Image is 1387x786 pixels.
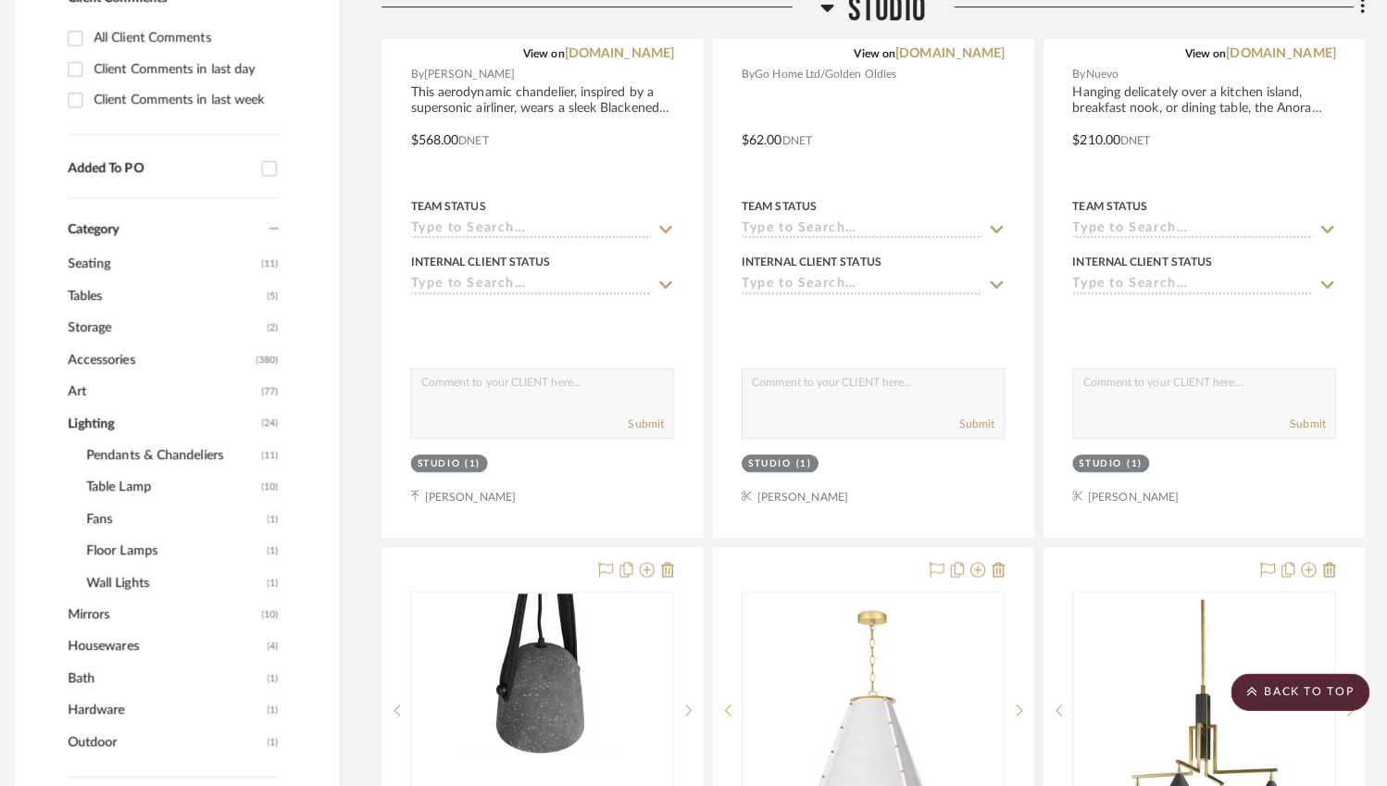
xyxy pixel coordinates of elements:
input: Type to Search… [745,228,983,245]
span: (77) [271,381,288,411]
span: Mirrors [80,601,267,632]
span: Lighting [80,412,267,443]
div: Client Comments in last day [106,63,283,93]
input: Type to Search… [1072,228,1310,245]
div: Client Comments in last week [106,94,283,123]
div: Added To PO [80,168,262,184]
div: All Client Comments [106,32,283,62]
button: Submit [1287,419,1322,436]
span: Bath [80,664,272,695]
span: (10) [271,476,288,505]
span: (11) [271,444,288,474]
div: Internal Client Status [419,259,556,276]
input: Type to Search… [745,282,983,300]
span: (1) [277,570,288,600]
span: By [1072,74,1085,92]
div: Internal Client Status [745,259,883,276]
div: (1) [799,461,815,475]
span: (1) [277,507,288,537]
span: Nuevo [1085,74,1118,92]
span: Wall Lights [98,569,272,601]
input: Type to Search… [419,282,656,300]
span: View on [1183,56,1224,68]
span: (4) [277,633,288,663]
a: [DOMAIN_NAME] [1224,56,1332,69]
div: Studio [1079,461,1121,475]
button: Submit [633,419,669,436]
input: Type to Search… [419,228,656,245]
span: (1) [277,696,288,726]
span: Hardware [80,695,272,727]
span: (24) [271,413,288,443]
scroll-to-top-button: BACK TO TOP [1229,675,1366,712]
div: Internal Client Status [1072,259,1210,276]
span: (11) [271,256,288,285]
span: (1) [277,665,288,694]
span: Seating [80,255,267,286]
span: Accessories [80,349,261,381]
span: Category [80,229,131,244]
a: [DOMAIN_NAME] [897,56,1006,69]
a: [DOMAIN_NAME] [570,56,679,69]
span: Art [80,381,267,412]
button: Submit [960,419,995,436]
div: Studio [425,461,468,475]
span: Fans [98,506,272,538]
span: (380) [266,350,288,380]
span: (1) [277,539,288,568]
span: Pendants & Chandeliers [98,443,267,475]
span: Housewares [80,632,272,664]
div: (1) [1126,461,1142,475]
span: By [419,74,431,92]
span: By [745,74,758,92]
div: (1) [472,461,488,475]
div: Team Status [1072,205,1146,221]
input: Type to Search… [1072,282,1310,300]
span: Floor Lamps [98,538,272,569]
span: (2) [277,318,288,348]
div: Team Status [745,205,819,221]
span: Client Comments [80,1,178,14]
span: Go Home Ltd/Golden Oldies [758,74,898,92]
span: Outdoor [80,727,272,758]
span: View on [856,56,897,68]
span: (5) [277,287,288,317]
span: (10) [271,602,288,631]
span: Tables [80,286,272,318]
span: View on [530,56,570,68]
div: Team Status [419,205,493,221]
span: Table Lamp [98,475,267,506]
span: (1) [277,728,288,757]
span: Storage [80,318,272,349]
span: [PERSON_NAME] [431,74,521,92]
div: Studio [752,461,794,475]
